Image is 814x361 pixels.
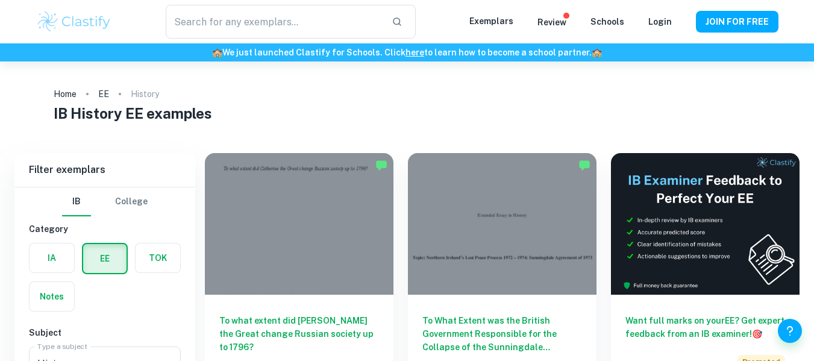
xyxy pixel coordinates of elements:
[537,16,566,29] p: Review
[578,159,590,171] img: Marked
[422,314,582,354] h6: To What Extent was the British Government Responsible for the Collapse of the Sunningdale Agreeme...
[405,48,424,57] a: here
[212,48,222,57] span: 🏫
[14,153,195,187] h6: Filter exemplars
[166,5,381,39] input: Search for any exemplars...
[590,17,624,27] a: Schools
[30,282,74,311] button: Notes
[136,243,180,272] button: TOK
[62,187,148,216] div: Filter type choice
[54,86,77,102] a: Home
[469,14,513,28] p: Exemplars
[625,314,785,341] h6: Want full marks on your EE ? Get expert feedback from an IB examiner!
[37,341,87,351] label: Type a subject
[648,17,672,27] a: Login
[778,319,802,343] button: Help and Feedback
[2,46,812,59] h6: We just launched Clastify for Schools. Click to learn how to become a school partner.
[98,86,109,102] a: EE
[36,10,113,34] img: Clastify logo
[115,187,148,216] button: College
[62,187,91,216] button: IB
[30,243,74,272] button: IA
[611,153,800,295] img: Thumbnail
[29,326,181,339] h6: Subject
[83,244,127,273] button: EE
[696,11,778,33] button: JOIN FOR FREE
[375,159,387,171] img: Marked
[219,314,379,354] h6: To what extent did [PERSON_NAME] the Great change Russian society up to 1796?
[29,222,181,236] h6: Category
[54,102,760,124] h1: IB History EE examples
[131,87,159,101] p: History
[752,329,762,339] span: 🎯
[592,48,602,57] span: 🏫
